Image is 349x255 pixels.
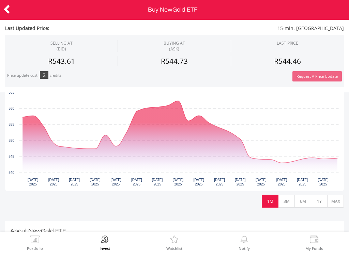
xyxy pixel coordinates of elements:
[9,139,14,142] text: 550
[50,73,61,78] div: credits
[164,40,185,52] span: BUYING AT
[90,178,101,186] text: [DATE] 2025
[100,236,110,250] a: Invest
[292,71,342,82] button: Request A Price Update
[5,89,344,191] div: Chart. Highcharts interactive chart.
[131,178,142,186] text: [DATE] 2025
[69,178,80,186] text: [DATE] 2025
[110,178,121,186] text: [DATE] 2025
[100,236,110,245] img: Invest Now
[193,178,204,186] text: [DATE] 2025
[166,236,182,250] a: Watchlist
[166,246,182,250] label: Watchlist
[256,178,267,186] text: [DATE] 2025
[309,236,319,245] img: View Funds
[274,56,301,66] span: R544.46
[311,195,328,208] button: 1Y
[239,246,250,250] label: Notify
[146,25,344,32] span: 15-min. [GEOGRAPHIC_DATA]
[28,178,39,186] text: [DATE] 2025
[50,46,73,52] span: (BID)
[278,195,295,208] button: 3M
[239,236,250,250] a: Notify
[327,195,344,208] button: MAX
[297,178,308,186] text: [DATE] 2025
[5,89,344,191] svg: Interactive chart
[9,123,14,126] text: 555
[169,236,180,245] img: Watchlist
[305,236,323,250] a: My Funds
[27,246,43,250] label: Portfolio
[7,73,39,78] div: Price update cost:
[161,56,188,66] span: R544.73
[30,236,40,245] img: View Portfolio
[239,236,249,245] img: View Notifications
[173,178,184,186] text: [DATE] 2025
[277,40,298,46] div: LAST PRICE
[48,178,59,186] text: [DATE] 2025
[48,56,75,66] span: R543.61
[318,178,329,186] text: [DATE] 2025
[9,155,14,159] text: 545
[27,236,43,250] a: Portfolio
[9,171,14,175] text: 540
[152,178,163,186] text: [DATE] 2025
[10,226,339,236] h3: About NewGold ETF
[262,195,278,208] button: 1M
[214,178,225,186] text: [DATE] 2025
[40,71,48,79] div: 2
[9,107,14,110] text: 560
[276,178,287,186] text: [DATE] 2025
[100,246,110,250] label: Invest
[235,178,246,186] text: [DATE] 2025
[9,91,14,94] text: 565
[164,46,185,52] span: (ASK)
[294,195,311,208] button: 6M
[50,40,73,52] div: SELLING AT
[5,25,146,32] span: Last Updated Price:
[305,246,323,250] label: My Funds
